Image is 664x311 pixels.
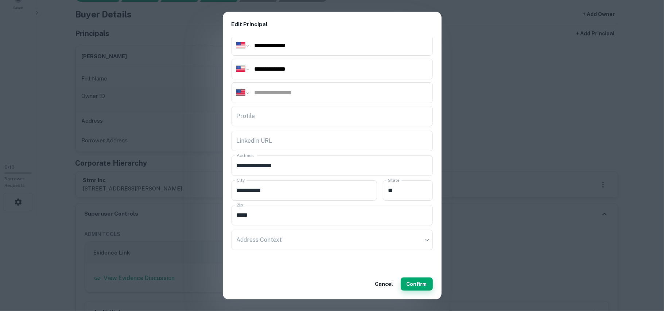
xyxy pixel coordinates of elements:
[388,177,400,183] label: State
[223,12,442,38] h2: Edit Principal
[237,152,253,158] label: Address
[232,230,433,250] div: ​
[628,253,664,288] iframe: Chat Widget
[401,277,433,291] button: Confirm
[372,277,396,291] button: Cancel
[237,177,245,183] label: City
[237,202,243,208] label: Zip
